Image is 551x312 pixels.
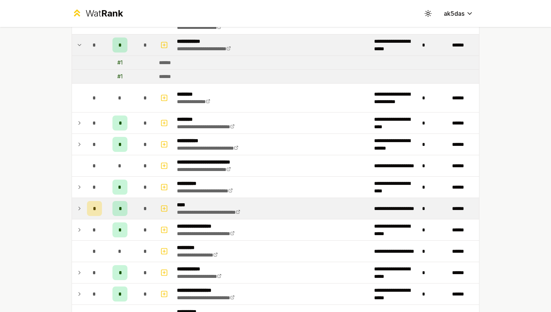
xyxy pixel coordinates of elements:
div: Wat [85,7,123,19]
div: # 1 [117,59,123,66]
button: ak5das [438,7,479,20]
span: ak5das [444,9,464,18]
div: # 1 [117,73,123,80]
a: WatRank [72,7,123,19]
span: Rank [101,8,123,19]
